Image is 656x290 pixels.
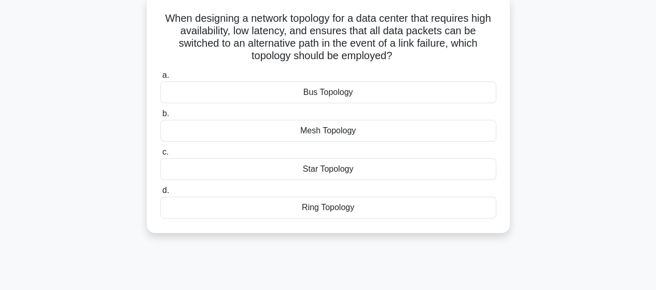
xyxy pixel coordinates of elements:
[162,71,169,79] span: a.
[160,81,496,103] div: Bus Topology
[160,158,496,180] div: Star Topology
[162,186,169,195] span: d.
[159,12,497,63] h5: When designing a network topology for a data center that requires high availability, low latency,...
[162,109,169,118] span: b.
[160,120,496,142] div: Mesh Topology
[162,147,169,156] span: c.
[160,197,496,218] div: Ring Topology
